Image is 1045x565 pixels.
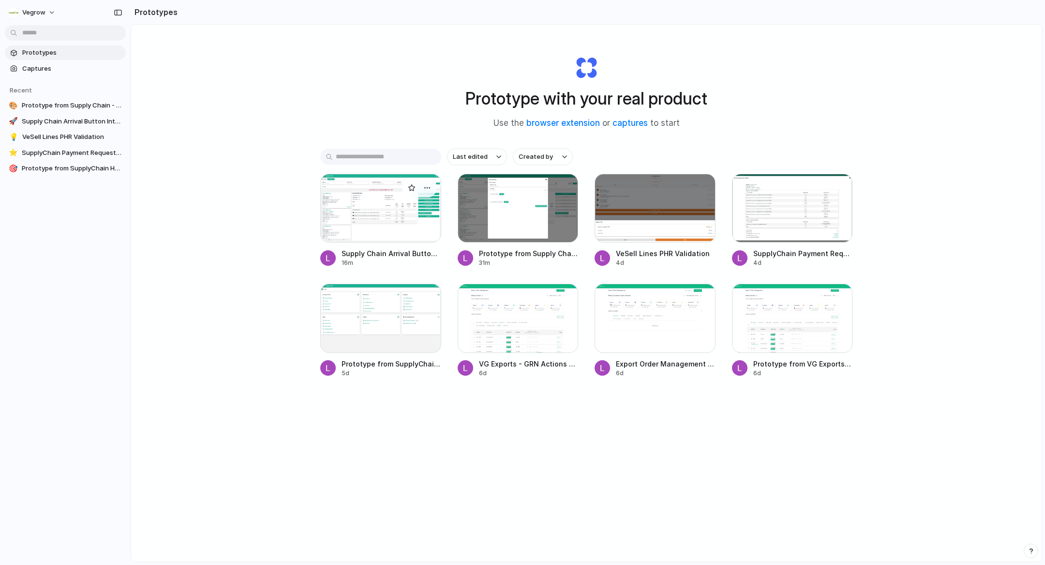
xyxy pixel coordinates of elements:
div: 6d [753,369,853,378]
span: Supply Chain Arrival Button Interaction [342,248,441,259]
a: 🎨Prototype from Supply Chain - DC Arrivals Record [5,98,126,113]
a: SupplyChain Payment Request AdjustmentsSupplyChain Payment Request Adjustments4d [732,174,853,267]
div: ⭐ [9,148,18,158]
a: Prototype from VG Exports AppPrototype from VG Exports App6d [732,284,853,377]
a: Captures [5,61,126,76]
div: 🎨 [9,101,18,110]
div: 🚀 [9,117,18,126]
div: 6d [616,369,716,378]
div: 31m [479,259,579,267]
span: Prototype from SupplyChain Home [22,164,122,173]
a: browser extension [526,118,600,128]
h1: Prototype with your real product [465,86,707,111]
span: SupplyChain Payment Request Adjustments [22,148,122,158]
a: Prototypes [5,46,126,60]
div: 16m [342,259,441,267]
span: Recent [10,86,32,94]
a: VG Exports - GRN Actions UpdateVG Exports - GRN Actions Update6d [458,284,579,377]
span: VG Exports - GRN Actions Update [479,359,579,369]
a: Supply Chain Arrival Button InteractionSupply Chain Arrival Button Interaction16m [320,174,441,267]
span: Prototype from Supply Chain - DC Arrivals Record [479,248,579,259]
div: 6d [479,369,579,378]
span: Captures [22,64,122,74]
a: VeSell Lines PHR ValidationVeSell Lines PHR Validation4d [595,174,716,267]
a: Prototype from Supply Chain - DC Arrivals RecordPrototype from Supply Chain - DC Arrivals Record31m [458,174,579,267]
a: captures [612,118,648,128]
span: Created by [519,152,553,162]
div: 4d [753,259,853,267]
span: VeSell Lines PHR Validation [22,132,122,142]
div: 5d [342,369,441,378]
span: Supply Chain Arrival Button Interaction [22,117,122,126]
span: Prototype from VG Exports App [753,359,853,369]
span: VeSell Lines PHR Validation [616,248,716,259]
span: Prototypes [22,48,122,58]
span: Use the or to start [493,117,680,130]
a: 🚀Supply Chain Arrival Button Interaction [5,114,126,129]
span: Prototype from Supply Chain - DC Arrivals Record [22,101,122,110]
a: 🎯Prototype from SupplyChain Home [5,161,126,176]
div: 🎯 [9,164,18,173]
button: Created by [513,149,573,165]
span: SupplyChain Payment Request Adjustments [753,248,853,259]
a: ⭐SupplyChain Payment Request Adjustments [5,146,126,160]
span: Prototype from SupplyChain Home [342,359,441,369]
a: Prototype from SupplyChain HomePrototype from SupplyChain Home5d [320,284,441,377]
button: Vegrow [5,5,60,20]
div: 4d [616,259,716,267]
a: 💡VeSell Lines PHR Validation [5,130,126,144]
h2: Prototypes [131,6,178,18]
button: Last edited [447,149,507,165]
a: Export Order Management EnhancementExport Order Management Enhancement6d [595,284,716,377]
div: 💡 [9,132,18,142]
span: Last edited [453,152,488,162]
span: Vegrow [22,8,45,17]
span: Export Order Management Enhancement [616,359,716,369]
